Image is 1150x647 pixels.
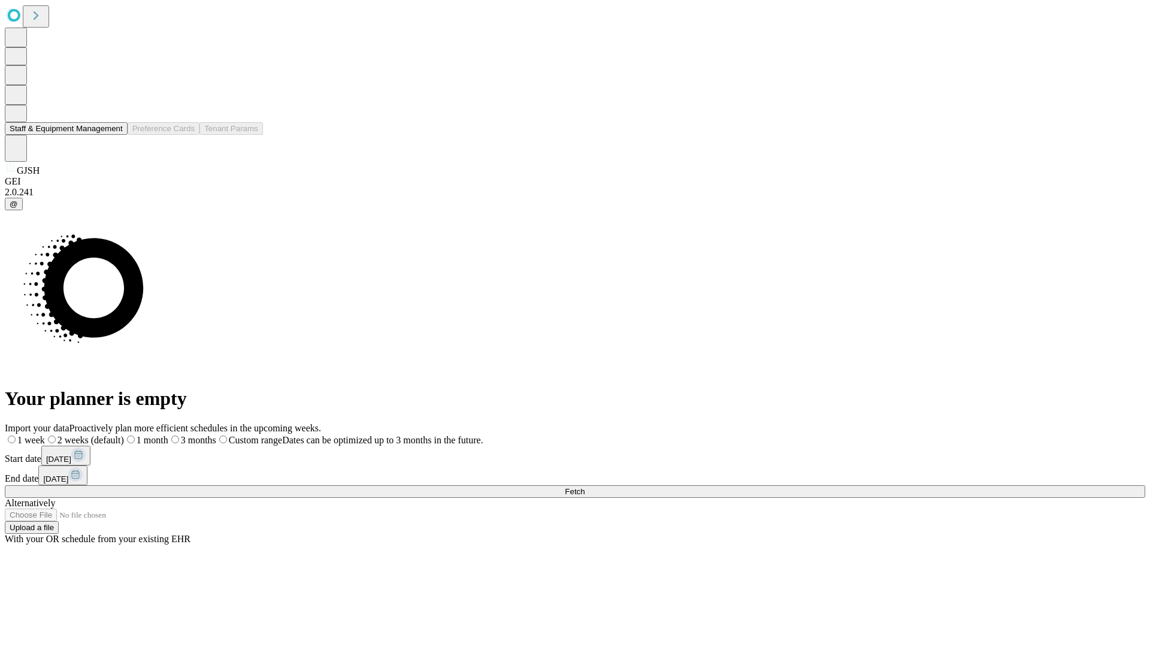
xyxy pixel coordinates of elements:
span: Proactively plan more efficient schedules in the upcoming weeks. [69,423,321,433]
button: Tenant Params [199,122,263,135]
div: 2.0.241 [5,187,1145,198]
input: 1 month [127,436,135,443]
input: Custom rangeDates can be optimized up to 3 months in the future. [219,436,227,443]
span: 3 months [181,435,216,445]
input: 3 months [171,436,179,443]
span: [DATE] [46,455,71,464]
span: 1 month [137,435,168,445]
div: End date [5,465,1145,485]
span: @ [10,199,18,208]
button: Staff & Equipment Management [5,122,128,135]
button: [DATE] [41,446,90,465]
input: 2 weeks (default) [48,436,56,443]
button: Fetch [5,485,1145,498]
span: Import your data [5,423,69,433]
span: With your OR schedule from your existing EHR [5,534,190,544]
span: Fetch [565,487,585,496]
span: Custom range [229,435,282,445]
input: 1 week [8,436,16,443]
div: Start date [5,446,1145,465]
span: Alternatively [5,498,55,508]
button: @ [5,198,23,210]
span: GJSH [17,165,40,176]
button: Preference Cards [128,122,199,135]
button: [DATE] [38,465,87,485]
span: 1 week [17,435,45,445]
span: 2 weeks (default) [57,435,124,445]
span: [DATE] [43,474,68,483]
h1: Your planner is empty [5,388,1145,410]
span: Dates can be optimized up to 3 months in the future. [282,435,483,445]
div: GEI [5,176,1145,187]
button: Upload a file [5,521,59,534]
